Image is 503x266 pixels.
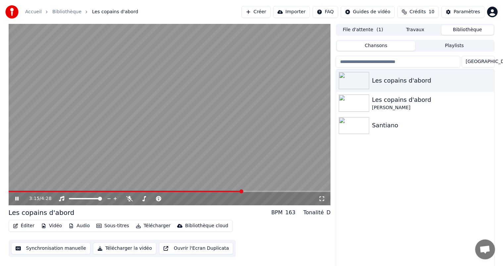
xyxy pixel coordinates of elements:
[25,9,42,15] a: Accueil
[41,195,51,202] span: 4:28
[10,221,37,231] button: Éditer
[66,221,92,231] button: Audio
[92,9,138,15] span: Les copains d'abord
[52,9,81,15] a: Bibliothèque
[441,25,494,35] button: Bibliothèque
[341,6,395,18] button: Guides de vidéo
[185,223,228,229] div: Bibliothèque cloud
[303,209,324,217] div: Tonalité
[397,6,439,18] button: Crédits10
[441,6,484,18] button: Paramètres
[9,208,75,217] div: Les copains d'abord
[372,95,491,104] div: Les copains d'abord
[428,9,434,15] span: 10
[94,221,132,231] button: Sous-titres
[327,209,330,217] div: D
[475,239,495,259] div: Ouvrir le chat
[133,221,173,231] button: Télécharger
[415,41,494,51] button: Playlists
[377,27,383,33] span: ( 1 )
[285,209,296,217] div: 163
[5,5,19,19] img: youka
[29,195,39,202] span: 3:15
[159,242,233,254] button: Ouvrir l'Ecran Duplicata
[372,76,491,85] div: Les copains d'abord
[93,242,156,254] button: Télécharger la vidéo
[410,9,426,15] span: Crédits
[372,121,491,130] div: Santiano
[337,25,389,35] button: File d'attente
[29,195,45,202] div: /
[271,209,282,217] div: BPM
[11,242,91,254] button: Synchronisation manuelle
[372,104,491,111] div: [PERSON_NAME]
[389,25,441,35] button: Travaux
[337,41,415,51] button: Chansons
[25,9,138,15] nav: breadcrumb
[38,221,65,231] button: Vidéo
[241,6,271,18] button: Créer
[313,6,338,18] button: FAQ
[454,9,480,15] div: Paramètres
[273,6,310,18] button: Importer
